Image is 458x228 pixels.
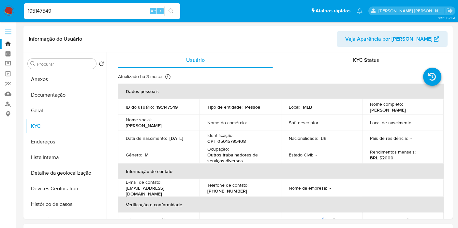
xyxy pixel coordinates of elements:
p: Nome social : [126,117,152,123]
p: [EMAIL_ADDRESS][DOMAIN_NAME] [126,185,189,197]
p: Telefone de contato : [207,182,248,188]
button: Detalhe da geolocalização [25,165,107,181]
th: Informação de contato [118,164,444,179]
p: Atualizado há 3 meses [118,74,164,80]
p: Local de nascimento : [370,120,412,126]
button: Geral [25,103,107,118]
input: Pesquise usuários ou casos... [24,7,180,15]
button: search-icon [164,7,178,16]
a: Notificações [357,8,362,14]
p: ID do usuário : [126,104,154,110]
p: [PERSON_NAME] [126,123,162,128]
p: [PERSON_NAME] [370,107,406,113]
p: M [145,152,149,158]
p: - [410,135,412,141]
p: verified [155,217,171,223]
p: - [244,217,245,223]
p: BRL $2000 [370,155,393,161]
p: Outros trabalhadores de serviços diversos [207,152,271,164]
p: Ocupação : [207,146,229,152]
p: BR [321,135,327,141]
h1: Informação do Usuário [29,36,82,42]
button: Procurar [30,61,36,66]
p: Nível de KYC : [126,217,153,223]
input: Procurar [37,61,94,67]
button: Anexos [25,72,107,87]
button: Devices Geolocation [25,181,107,196]
span: KYC Status [353,56,379,64]
p: leticia.merlin@mercadolivre.com [378,8,444,14]
p: PEP confirmado : [289,217,327,223]
button: Retornar ao pedido padrão [99,61,104,68]
p: [PHONE_NUMBER] [207,188,247,194]
th: Verificação e conformidade [118,197,444,212]
button: Documentação [25,87,107,103]
p: - [424,217,426,223]
p: 195147549 [156,104,178,110]
button: Restrições Novo Mundo [25,212,107,228]
button: KYC [25,118,107,134]
span: Veja Aparência por [PERSON_NAME] [345,31,432,47]
p: E-mail de contato : [126,179,161,185]
p: - [322,120,323,126]
p: Nome completo : [370,101,403,107]
p: - [415,120,416,126]
p: Soft descriptor : [289,120,319,126]
a: Sair [446,7,453,14]
p: CPF 05015795408 [207,138,246,144]
p: - [249,120,251,126]
p: Data de nascimento : [126,135,167,141]
button: Histórico de casos [25,196,107,212]
p: Pessoa [245,104,260,110]
th: Dados pessoais [118,84,444,99]
p: Gênero : [126,152,142,158]
button: Endereços [25,134,107,150]
p: Local : [289,104,300,110]
button: Veja Aparência por [PERSON_NAME] [337,31,448,47]
p: Estado Civil : [289,152,313,158]
p: Não [330,217,338,223]
p: [DATE] [170,135,183,141]
p: MLB [303,104,312,110]
span: Atalhos rápidos [316,7,350,14]
p: - [316,152,317,158]
span: s [159,8,161,14]
button: Lista Interna [25,150,107,165]
p: - [330,185,331,191]
p: Nome do comércio : [207,120,247,126]
p: País de residência : [370,135,408,141]
p: Rendimentos mensais : [370,149,416,155]
p: Tipo de Confirmação PEP : [370,217,422,223]
p: Nacionalidade : [289,135,318,141]
p: Nome da empresa : [289,185,327,191]
span: Alt [151,8,156,14]
p: Sujeito obrigado : [207,217,241,223]
p: Identificação : [207,132,233,138]
p: Tipo de entidade : [207,104,243,110]
span: Usuário [186,56,205,64]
